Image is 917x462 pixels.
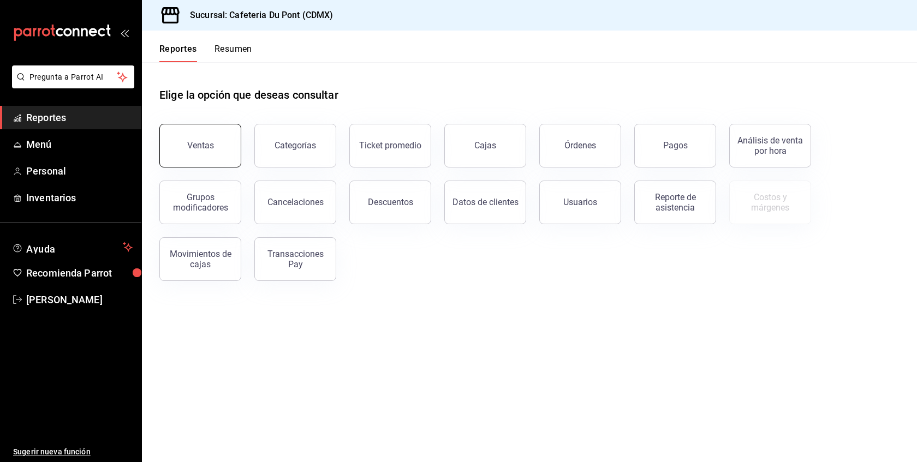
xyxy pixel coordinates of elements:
[634,181,716,224] button: Reporte de asistencia
[564,140,596,151] div: Órdenes
[444,181,526,224] button: Datos de clientes
[26,164,133,178] span: Personal
[349,181,431,224] button: Descuentos
[26,110,133,125] span: Reportes
[166,249,234,269] div: Movimientos de cajas
[349,124,431,167] button: Ticket promedio
[159,87,338,103] h1: Elige la opción que deseas consultar
[444,124,526,167] a: Cajas
[26,266,133,280] span: Recomienda Parrot
[663,140,688,151] div: Pagos
[539,181,621,224] button: Usuarios
[26,292,133,307] span: [PERSON_NAME]
[452,197,519,207] div: Datos de clientes
[641,192,709,213] div: Reporte de asistencia
[26,241,118,254] span: Ayuda
[563,197,597,207] div: Usuarios
[729,124,811,167] button: Análisis de venta por hora
[159,44,252,62] div: navigation tabs
[254,237,336,281] button: Transacciones Pay
[275,140,316,151] div: Categorías
[736,135,804,156] div: Análisis de venta por hora
[26,190,133,205] span: Inventarios
[215,44,252,62] button: Resumen
[729,181,811,224] button: Contrata inventarios para ver este reporte
[254,124,336,167] button: Categorías
[29,71,117,83] span: Pregunta a Parrot AI
[166,192,234,213] div: Grupos modificadores
[26,137,133,152] span: Menú
[254,181,336,224] button: Cancelaciones
[159,124,241,167] button: Ventas
[187,140,214,151] div: Ventas
[539,124,621,167] button: Órdenes
[8,79,134,91] a: Pregunta a Parrot AI
[159,44,197,62] button: Reportes
[634,124,716,167] button: Pagos
[159,237,241,281] button: Movimientos de cajas
[159,181,241,224] button: Grupos modificadores
[359,140,421,151] div: Ticket promedio
[12,65,134,88] button: Pregunta a Parrot AI
[736,192,804,213] div: Costos y márgenes
[13,446,133,458] span: Sugerir nueva función
[474,139,497,152] div: Cajas
[267,197,324,207] div: Cancelaciones
[261,249,329,269] div: Transacciones Pay
[120,28,129,37] button: open_drawer_menu
[368,197,413,207] div: Descuentos
[181,9,333,22] h3: Sucursal: Cafeteria Du Pont (CDMX)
